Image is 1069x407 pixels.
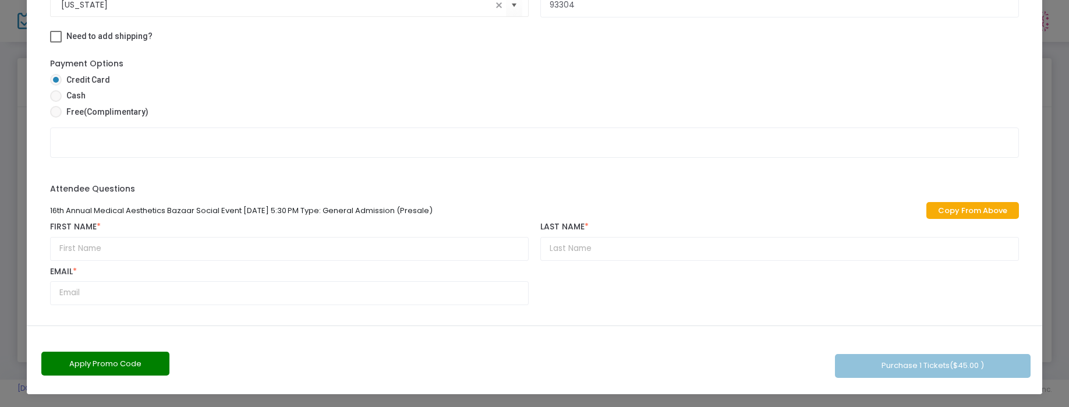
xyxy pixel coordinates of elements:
[51,128,1018,185] iframe: Secure Credit Card Form
[66,31,153,41] span: Need to add shipping?
[50,237,529,261] input: First Name
[50,205,433,216] span: 16th Annual Medical Aesthetics Bazaar Social Event [DATE] 5:30 PM Type: General Admission (Presale)
[540,237,1019,261] input: Last Name
[50,183,135,195] label: Attendee Questions
[50,222,529,232] label: First Name
[84,107,148,116] span: (Complimentary)
[50,58,123,70] label: Payment Options
[926,202,1019,219] a: Copy From Above
[62,90,86,102] span: Cash
[62,106,148,118] span: Free
[50,281,529,305] input: Email
[62,74,110,86] span: Credit Card
[41,352,169,376] button: Apply Promo Code
[50,267,529,277] label: Email
[540,222,1019,232] label: Last Name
